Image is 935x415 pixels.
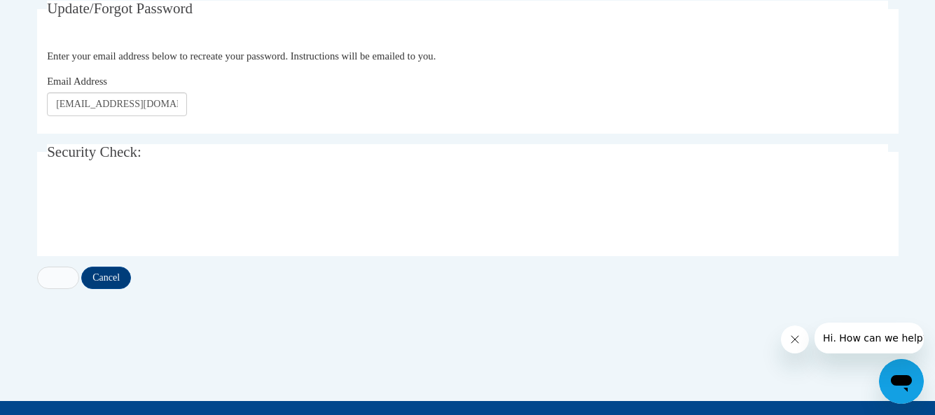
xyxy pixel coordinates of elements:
iframe: Button to launch messaging window [879,359,924,404]
input: Email [47,92,187,116]
input: Cancel [81,267,131,289]
span: Enter your email address below to recreate your password. Instructions will be emailed to you. [47,50,436,62]
span: Hi. How can we help? [8,10,113,21]
span: Email Address [47,76,107,87]
iframe: Message from company [815,323,924,353]
span: Security Check: [47,143,141,160]
iframe: Close message [781,325,809,353]
iframe: reCAPTCHA [47,184,260,239]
